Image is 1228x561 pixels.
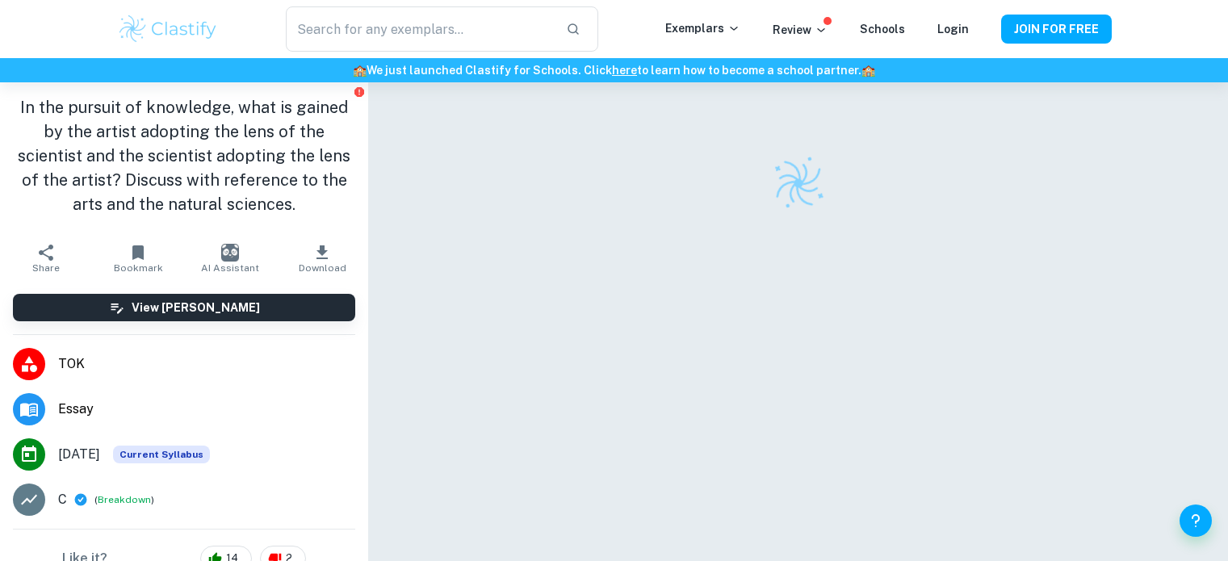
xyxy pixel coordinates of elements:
p: Exemplars [665,19,740,37]
span: 🏫 [861,64,875,77]
h6: We just launched Clastify for Schools. Click to learn how to become a school partner. [3,61,1225,79]
a: here [612,64,637,77]
span: Bookmark [114,262,163,274]
span: Essay [58,400,355,419]
span: [DATE] [58,445,100,464]
span: Current Syllabus [113,446,210,463]
span: TOK [58,354,355,374]
span: 🏫 [353,64,367,77]
button: JOIN FOR FREE [1001,15,1112,44]
button: AI Assistant [184,236,276,281]
button: Download [276,236,368,281]
h6: View [PERSON_NAME] [132,299,260,316]
span: Share [32,262,60,274]
div: This exemplar is based on the current syllabus. Feel free to refer to it for inspiration/ideas wh... [113,446,210,463]
a: Login [937,23,969,36]
p: Review [773,21,828,39]
span: Download [299,262,346,274]
img: Clastify logo [117,13,220,45]
span: AI Assistant [201,262,259,274]
h1: In the pursuit of knowledge, what is gained by the artist adopting the lens of the scientist and ... [13,95,355,216]
span: ( ) [94,492,154,508]
p: C [58,490,67,509]
button: Help and Feedback [1180,504,1212,537]
img: AI Assistant [221,244,239,262]
input: Search for any exemplars... [286,6,552,52]
button: Breakdown [98,492,151,507]
button: View [PERSON_NAME] [13,294,355,321]
button: Report issue [353,86,365,98]
button: Bookmark [92,236,184,281]
a: Schools [860,23,905,36]
img: Clastify logo [763,148,833,218]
